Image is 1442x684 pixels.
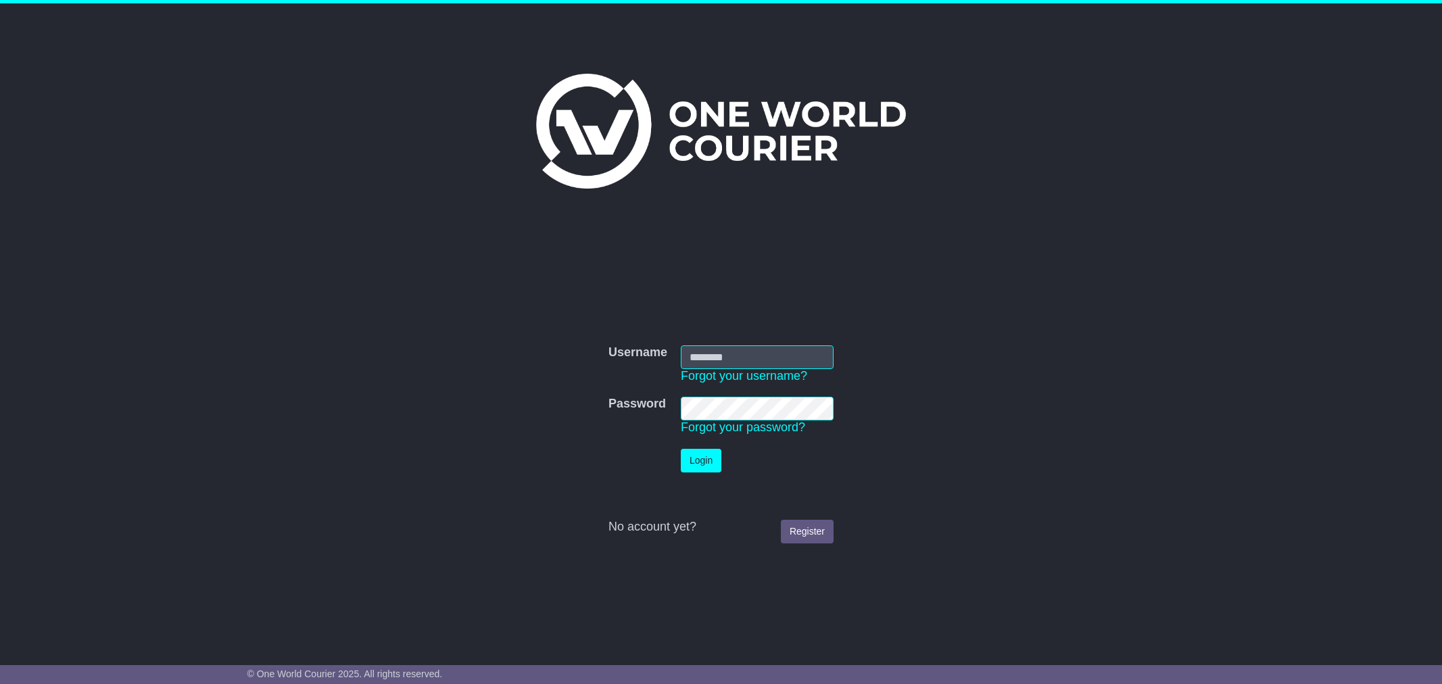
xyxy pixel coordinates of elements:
[681,369,807,383] a: Forgot your username?
[781,520,834,543] a: Register
[681,420,805,434] a: Forgot your password?
[608,345,667,360] label: Username
[608,397,666,412] label: Password
[608,520,834,535] div: No account yet?
[536,74,905,189] img: One World
[247,668,443,679] span: © One World Courier 2025. All rights reserved.
[681,449,721,472] button: Login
